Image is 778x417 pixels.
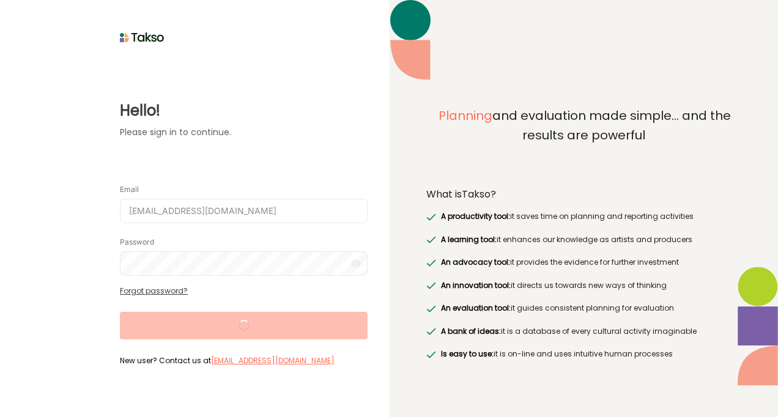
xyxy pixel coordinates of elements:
img: greenRight [426,282,436,289]
img: greenRight [426,305,436,312]
span: An evaluation tool: [441,303,511,313]
img: greenRight [426,236,436,243]
a: [EMAIL_ADDRESS][DOMAIN_NAME] [211,355,335,366]
img: taksoLoginLogo [120,28,165,46]
img: greenRight [426,213,436,221]
label: New user? Contact us at [120,355,368,366]
span: Takso? [462,187,496,201]
span: An innovation tool: [441,280,511,290]
span: Planning [439,107,492,124]
label: [EMAIL_ADDRESS][DOMAIN_NAME] [211,355,335,367]
label: and evaluation made simple... and the results are powerful [426,106,741,172]
label: it saves time on planning and reporting activities [438,210,693,223]
label: Please sign in to continue. [120,126,368,139]
span: A bank of ideas: [441,326,501,336]
label: it guides consistent planning for evaluation [438,302,673,314]
span: An advocacy tool: [441,257,510,267]
label: it directs us towards new ways of thinking [438,279,666,292]
span: A learning tool: [441,234,497,245]
img: greenRight [426,351,436,358]
label: What is [426,188,496,201]
img: greenRight [426,259,436,267]
label: Hello! [120,100,368,122]
label: it is a database of every cultural activity imaginable [438,325,696,338]
label: it is on-line and uses intuitive human processes [438,348,672,360]
a: Forgot password? [120,286,188,296]
span: Is easy to use: [441,349,494,359]
label: it provides the evidence for further investment [438,256,678,268]
label: it enhances our knowledge as artists and producers [438,234,692,246]
span: A productivity tool: [441,211,510,221]
img: greenRight [426,328,436,335]
label: Password [120,237,154,247]
label: Email [120,185,139,194]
